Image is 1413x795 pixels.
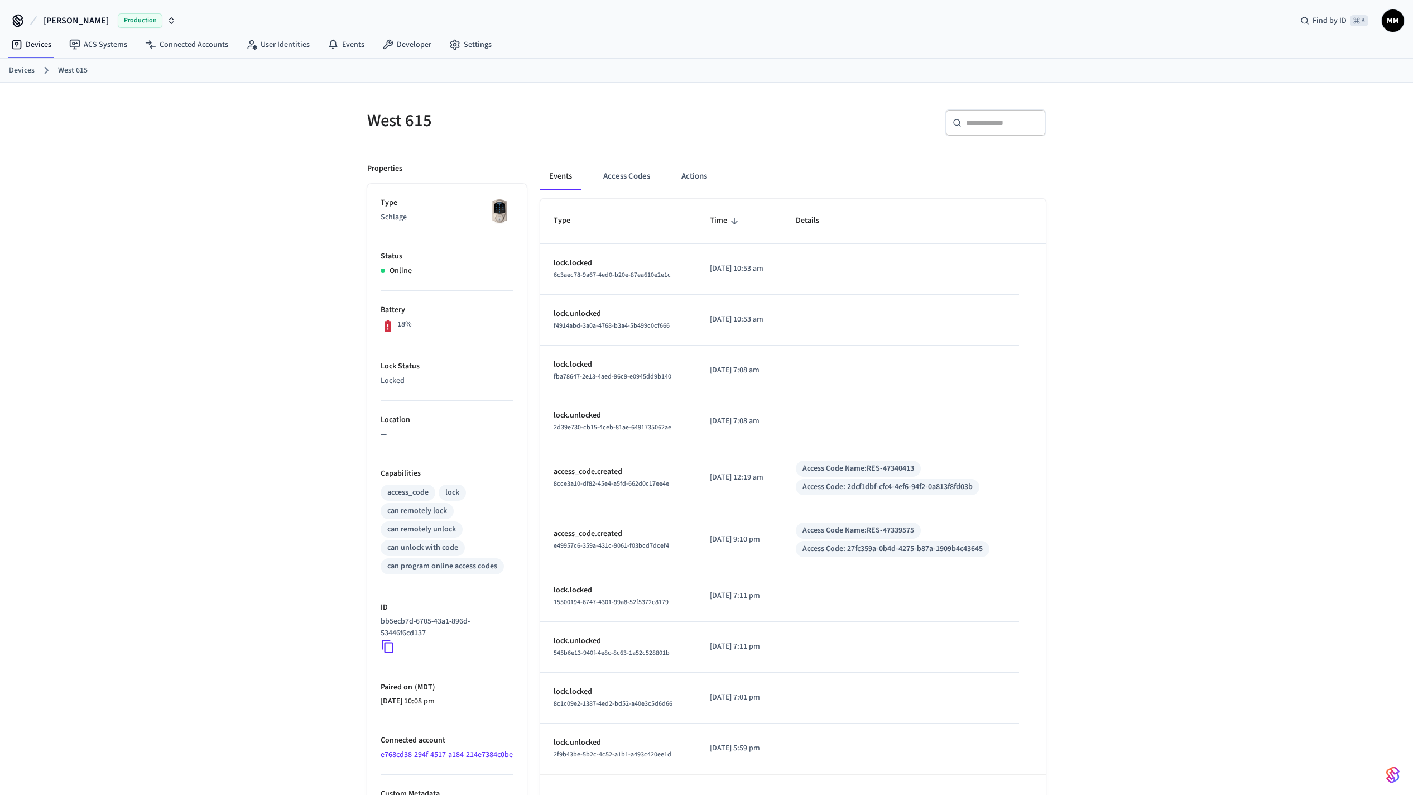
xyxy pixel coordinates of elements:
a: Developer [373,35,440,55]
div: Access Code: 2dcf1dbf-cfc4-4ef6-94f2-0a813f8fd03b [802,481,973,493]
div: can program online access codes [387,561,497,572]
button: MM [1382,9,1404,32]
span: 6c3aec78-9a67-4ed0-b20e-87ea610e2e1c [554,270,671,280]
p: access_code.created [554,466,683,478]
span: ( MDT ) [412,682,435,693]
span: 8cce3a10-df82-45e4-a5fd-662d0c17ee4e [554,479,669,489]
p: [DATE] 7:01 pm [710,692,769,703]
p: lock.locked [554,585,683,596]
div: Access Code: 27fc359a-0b4d-4275-b87a-1909b4c43645 [802,543,983,555]
p: Status [381,251,513,262]
p: lock.locked [554,359,683,371]
span: [PERSON_NAME] [44,14,109,27]
p: lock.unlocked [554,635,683,647]
button: Actions [672,163,716,190]
p: lock.unlocked [554,308,683,320]
p: lock.unlocked [554,737,683,749]
span: Time [710,212,742,229]
div: can remotely lock [387,505,447,517]
a: Events [319,35,373,55]
button: Events [540,163,581,190]
a: Settings [440,35,501,55]
p: Connected account [381,735,513,746]
div: Access Code Name: RES-47340413 [802,463,914,475]
span: Details [796,212,834,229]
span: Find by ID [1313,15,1347,26]
p: [DATE] 10:53 am [710,314,769,325]
span: MM [1383,11,1403,31]
p: access_code.created [554,528,683,540]
span: f4914abd-3a0a-4768-b3a4-5b499c0cf666 [554,321,670,331]
p: Type [381,197,513,209]
p: Locked [381,375,513,387]
span: Production [118,13,162,28]
p: — [381,429,513,440]
img: Schlage Sense Smart Deadbolt with Camelot Trim, Front [486,197,513,225]
p: Location [381,414,513,426]
p: Lock Status [381,361,513,372]
div: access_code [387,487,429,499]
p: lock.locked [554,257,683,269]
table: sticky table [540,199,1046,774]
p: [DATE] 7:11 pm [710,590,769,602]
a: Devices [9,65,35,76]
p: [DATE] 10:08 pm [381,696,513,707]
p: [DATE] 12:19 am [710,472,769,483]
div: ant example [540,163,1046,190]
p: 18% [397,319,412,331]
span: 2d39e730-cb15-4ceb-81ae-6491735062ae [554,423,671,432]
a: Connected Accounts [136,35,237,55]
p: bb5ecb7d-6705-43a1-896d-53446f6cd137 [381,616,509,639]
a: e768cd38-294f-4517-a184-214e7384c0be [381,749,513,760]
span: 545b6e13-940f-4e8c-8c63-1a52c528801b [554,648,670,658]
div: Access Code Name: RES-47339575 [802,525,914,537]
p: [DATE] 10:53 am [710,263,769,275]
a: User Identities [237,35,319,55]
div: can remotely unlock [387,524,456,535]
span: 8c1c09e2-1387-4ed2-bd52-a40e3c5d6d66 [554,699,672,708]
p: Paired on [381,682,513,693]
a: West 615 [58,65,88,76]
p: ID [381,602,513,614]
div: Find by ID⌘ K [1291,11,1377,31]
p: [DATE] 7:11 pm [710,641,769,653]
a: ACS Systems [60,35,136,55]
p: lock.locked [554,686,683,698]
span: ⌘ K [1350,15,1368,26]
div: can unlock with code [387,542,458,554]
div: lock [445,487,459,499]
span: 2f9b43be-5b2c-4c52-a1b1-a493c420ee1d [554,750,671,759]
a: Devices [2,35,60,55]
p: Properties [367,163,402,175]
p: Capabilities [381,468,513,480]
p: [DATE] 7:08 am [710,415,769,427]
span: 15500194-6747-4301-99a8-52f5372c8179 [554,597,669,607]
p: lock.unlocked [554,410,683,422]
span: e49957c6-359a-431c-9061-f03bcd7dcef4 [554,541,669,550]
h5: West 615 [367,109,700,132]
p: [DATE] 5:59 pm [710,743,769,754]
img: SeamLogoGradient.69752ec5.svg [1386,766,1400,784]
button: Access Codes [594,163,659,190]
p: Battery [381,304,513,316]
span: Type [554,212,585,229]
p: [DATE] 7:08 am [710,365,769,376]
span: fba78647-2e13-4aed-96c9-e0945dd9b140 [554,372,671,381]
p: Online [390,265,412,277]
p: Schlage [381,212,513,223]
p: [DATE] 9:10 pm [710,534,769,545]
